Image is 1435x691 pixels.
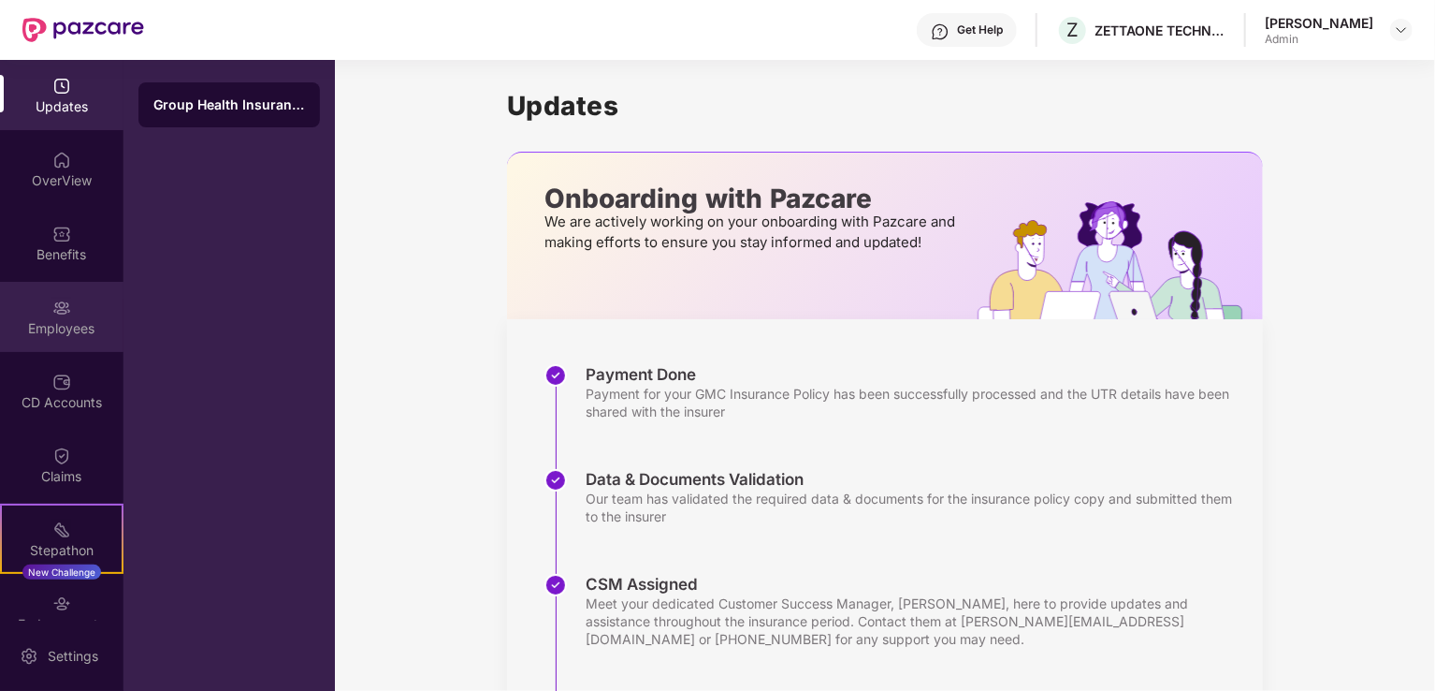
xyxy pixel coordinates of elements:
[1066,19,1079,41] span: Z
[153,96,305,114] div: Group Health Insurance
[586,364,1244,385] div: Payment Done
[586,595,1244,648] div: Meet your dedicated Customer Success Manager, [PERSON_NAME], here to provide updates and assistan...
[52,521,71,539] img: svg+xml;base64,PHN2ZyB4bWxucz0iaHR0cDovL3d3dy53My5vcmcvMjAwMC9zdmciIHdpZHRoPSIyMSIgaGVpZ2h0PSIyMC...
[931,22,949,41] img: svg+xml;base64,PHN2ZyBpZD0iSGVscC0zMngzMiIgeG1sbnM9Imh0dHA6Ly93d3cudzMub3JnLzIwMDAvc3ZnIiB3aWR0aD...
[52,373,71,391] img: svg+xml;base64,PHN2ZyBpZD0iQ0RfQWNjb3VudHMiIGRhdGEtbmFtZT0iQ0QgQWNjb3VudHMiIHhtbG5zPSJodHRwOi8vd3...
[586,469,1244,490] div: Data & Documents Validation
[52,595,71,613] img: svg+xml;base64,PHN2ZyBpZD0iRW5kb3JzZW1lbnRzIiB4bWxucz0iaHR0cDovL3d3dy53My5vcmcvMjAwMC9zdmciIHdpZH...
[52,151,71,169] img: svg+xml;base64,PHN2ZyBpZD0iSG9tZSIgeG1sbnM9Imh0dHA6Ly93d3cudzMub3JnLzIwMDAvc3ZnIiB3aWR0aD0iMjAiIG...
[586,385,1244,420] div: Payment for your GMC Insurance Policy has been successfully processed and the UTR details have be...
[1394,22,1409,37] img: svg+xml;base64,PHN2ZyBpZD0iRHJvcGRvd24tMzJ4MzIiIHhtbG5zPSJodHRwOi8vd3d3LnczLm9yZy8yMDAwL3N2ZyIgd2...
[507,90,1263,122] h1: Updates
[957,22,1003,37] div: Get Help
[544,469,567,492] img: svg+xml;base64,PHN2ZyBpZD0iU3RlcC1Eb25lLTMyeDMyIiB4bWxucz0iaHR0cDovL3d3dy53My5vcmcvMjAwMC9zdmciIH...
[42,647,104,666] div: Settings
[544,212,961,253] p: We are actively working on your onboarding with Pazcare and making efforts to ensure you stay inf...
[1265,14,1373,32] div: [PERSON_NAME]
[586,490,1244,525] div: Our team has validated the required data & documents for the insurance policy copy and submitted ...
[544,364,567,387] img: svg+xml;base64,PHN2ZyBpZD0iU3RlcC1Eb25lLTMyeDMyIiB4bWxucz0iaHR0cDovL3d3dy53My5vcmcvMjAwMC9zdmciIH...
[20,647,38,666] img: svg+xml;base64,PHN2ZyBpZD0iU2V0dGluZy0yMHgyMCIgeG1sbnM9Imh0dHA6Ly93d3cudzMub3JnLzIwMDAvc3ZnIiB3aW...
[2,541,122,560] div: Stepathon
[1265,32,1373,47] div: Admin
[22,565,101,580] div: New Challenge
[544,190,961,207] p: Onboarding with Pazcare
[1094,22,1225,39] div: ZETTAONE TECHNOLOGIES INDIA PRIVATE LIMITED
[978,201,1263,319] img: hrOnboarding
[52,299,71,317] img: svg+xml;base64,PHN2ZyBpZD0iRW1wbG95ZWVzIiB4bWxucz0iaHR0cDovL3d3dy53My5vcmcvMjAwMC9zdmciIHdpZHRoPS...
[544,574,567,596] img: svg+xml;base64,PHN2ZyBpZD0iU3RlcC1Eb25lLTMyeDMyIiB4bWxucz0iaHR0cDovL3d3dy53My5vcmcvMjAwMC9zdmciIH...
[52,77,71,96] img: svg+xml;base64,PHN2ZyBpZD0iVXBkYXRlZCIgeG1sbnM9Imh0dHA6Ly93d3cudzMub3JnLzIwMDAvc3ZnIiB3aWR0aD0iMj...
[52,447,71,465] img: svg+xml;base64,PHN2ZyBpZD0iQ2xhaW0iIHhtbG5zPSJodHRwOi8vd3d3LnczLm9yZy8yMDAwL3N2ZyIgd2lkdGg9IjIwIi...
[22,18,144,42] img: New Pazcare Logo
[586,574,1244,595] div: CSM Assigned
[52,225,71,243] img: svg+xml;base64,PHN2ZyBpZD0iQmVuZWZpdHMiIHhtbG5zPSJodHRwOi8vd3d3LnczLm9yZy8yMDAwL3N2ZyIgd2lkdGg9Ij...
